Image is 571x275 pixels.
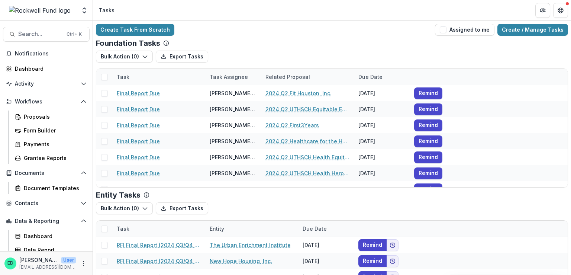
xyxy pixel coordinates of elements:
[12,230,90,242] a: Dashboard
[414,103,442,115] button: Remind
[354,133,410,149] div: [DATE]
[117,257,201,265] a: RFI Final Report (2024 Q3/Q4 Grantees)
[61,257,76,263] p: User
[210,137,257,145] div: [PERSON_NAME][GEOGRAPHIC_DATA]
[265,89,332,97] a: 2024 Q2 Fit Houston, Inc.
[414,87,442,99] button: Remind
[24,154,84,162] div: Grantee Reports
[414,135,442,147] button: Remind
[117,185,160,193] a: Final Report Due
[24,127,84,134] div: Form Builder
[12,124,90,137] a: Form Builder
[15,170,78,176] span: Documents
[298,221,354,237] div: Due Date
[19,264,76,271] p: [EMAIL_ADDRESS][DOMAIN_NAME]
[205,225,229,233] div: Entity
[96,191,141,199] p: Entity Tasks
[265,137,349,145] a: 2024 Q2 Healthcare for the Homeless Houston
[24,113,84,121] div: Proposals
[354,117,410,133] div: [DATE]
[261,73,314,81] div: Related Proposal
[354,149,410,165] div: [DATE]
[65,30,83,38] div: Ctrl + K
[24,140,84,148] div: Payments
[15,218,78,224] span: Data & Reporting
[156,202,208,214] button: Export Tasks
[354,85,410,101] div: [DATE]
[205,221,298,237] div: Entity
[12,111,90,123] a: Proposals
[18,31,62,38] span: Search...
[261,69,354,85] div: Related Proposal
[354,181,410,197] div: [DATE]
[358,239,387,251] button: Remind
[117,241,201,249] a: RFI Final Report (2024 Q3/Q4 Grantees)
[15,65,84,73] div: Dashboard
[358,255,387,267] button: Remind
[435,24,494,36] button: Assigned to me
[210,241,291,249] a: The Urban Enrichment Institute
[3,167,90,179] button: Open Documents
[15,81,78,87] span: Activity
[15,51,87,57] span: Notifications
[15,200,78,207] span: Contacts
[414,151,442,163] button: Remind
[19,256,58,264] p: [PERSON_NAME]
[265,121,319,129] a: 2024 Q2 First3Years
[112,221,205,237] div: Task
[15,99,78,105] span: Workflows
[210,169,257,177] div: [PERSON_NAME][GEOGRAPHIC_DATA]
[7,261,13,266] div: Estevan D. Delgado
[79,259,88,268] button: More
[387,255,399,267] button: Add to friends
[112,225,134,233] div: Task
[414,167,442,179] button: Remind
[265,169,349,177] a: 2024 Q2 UTHSCH Health Heroes Program
[298,225,331,233] div: Due Date
[12,138,90,150] a: Payments
[117,169,160,177] a: Final Report Due
[117,153,160,161] a: Final Report Due
[24,232,84,240] div: Dashboard
[9,6,71,15] img: Rockwell Fund logo
[3,215,90,227] button: Open Data & Reporting
[354,101,410,117] div: [DATE]
[210,153,257,161] div: [PERSON_NAME][GEOGRAPHIC_DATA]
[265,153,349,161] a: 2024 Q2 UTHSCH Health Equity Collective
[3,78,90,90] button: Open Activity
[24,246,84,254] div: Data Report
[298,237,354,253] div: [DATE]
[3,48,90,60] button: Notifications
[96,202,153,214] button: Bulk Action (0)
[535,3,550,18] button: Partners
[210,257,272,265] a: New Hope Housing, Inc.
[354,69,410,85] div: Due Date
[354,165,410,181] div: [DATE]
[12,152,90,164] a: Grantee Reports
[96,24,174,36] a: Create Task From Scratch
[3,27,90,42] button: Search...
[12,182,90,194] a: Document Templates
[387,239,399,251] button: Add to friends
[117,137,160,145] a: Final Report Due
[553,3,568,18] button: Get Help
[210,185,257,193] div: [PERSON_NAME][GEOGRAPHIC_DATA]
[24,184,84,192] div: Document Templates
[298,253,354,269] div: [DATE]
[414,183,442,195] button: Remind
[354,73,387,81] div: Due Date
[3,63,90,75] a: Dashboard
[3,197,90,209] button: Open Contacts
[414,119,442,131] button: Remind
[265,185,333,193] a: 2024 [GEOGRAPHIC_DATA]
[96,5,117,16] nav: breadcrumb
[265,105,349,113] a: 2024 Q2 UTHSCH Equitable Emergency Contraception
[497,24,568,36] a: Create / Manage Tasks
[12,244,90,256] a: Data Report
[96,39,160,48] p: Foundation Tasks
